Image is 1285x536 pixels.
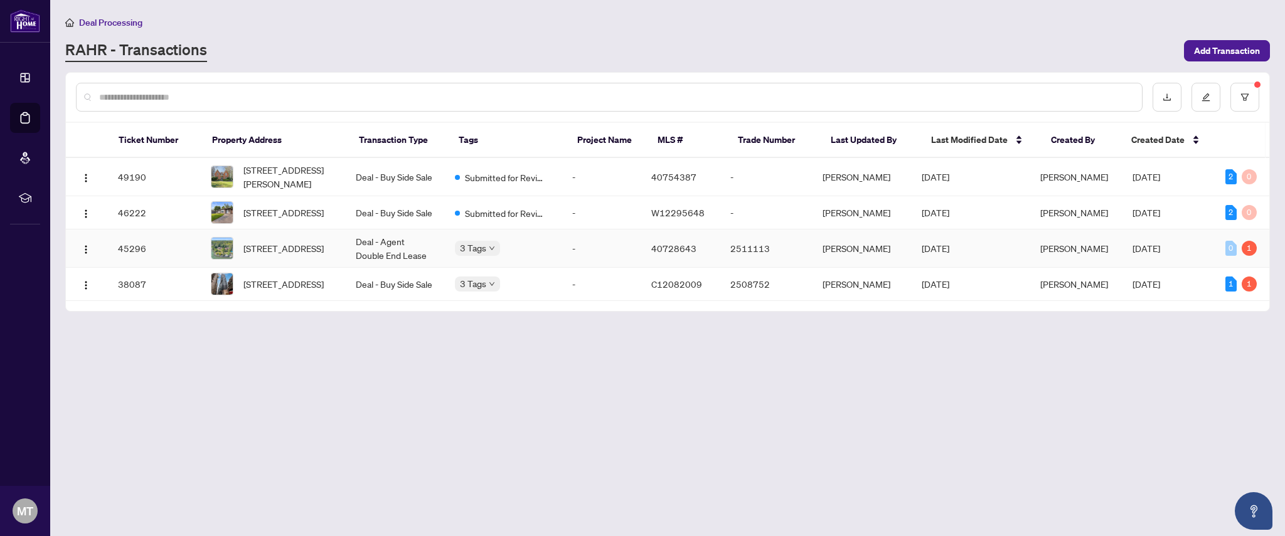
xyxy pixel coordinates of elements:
[651,207,705,218] span: W12295648
[1133,171,1160,182] span: [DATE]
[81,209,91,219] img: Logo
[922,171,949,182] span: [DATE]
[1040,278,1108,290] span: [PERSON_NAME]
[1225,205,1237,220] div: 2
[1225,276,1237,292] div: 1
[931,133,1008,147] span: Last Modified Date
[81,173,91,183] img: Logo
[1041,123,1121,158] th: Created By
[1131,133,1185,147] span: Created Date
[449,123,567,158] th: Tags
[489,281,495,287] span: down
[1242,205,1257,220] div: 0
[1235,492,1272,530] button: Open asap
[243,163,336,191] span: [STREET_ADDRESS][PERSON_NAME]
[76,238,96,258] button: Logo
[922,278,949,290] span: [DATE]
[562,268,641,301] td: -
[1133,207,1160,218] span: [DATE]
[1040,243,1108,254] span: [PERSON_NAME]
[813,158,912,196] td: [PERSON_NAME]
[211,238,233,259] img: thumbnail-img
[1225,241,1237,256] div: 0
[1202,93,1210,102] span: edit
[562,196,641,229] td: -
[562,229,641,268] td: -
[1040,171,1108,182] span: [PERSON_NAME]
[922,207,949,218] span: [DATE]
[1133,243,1160,254] span: [DATE]
[1225,169,1237,184] div: 2
[1121,123,1215,158] th: Created Date
[813,268,912,301] td: [PERSON_NAME]
[81,280,91,290] img: Logo
[460,276,486,291] span: 3 Tags
[921,123,1041,158] th: Last Modified Date
[728,123,821,158] th: Trade Number
[76,202,96,223] button: Logo
[1242,241,1257,256] div: 1
[243,277,324,291] span: [STREET_ADDRESS]
[813,229,912,268] td: [PERSON_NAME]
[720,229,813,268] td: 2511113
[562,158,641,196] td: -
[349,123,449,158] th: Transaction Type
[648,123,728,158] th: MLS #
[211,273,233,295] img: thumbnail-img
[79,17,142,28] span: Deal Processing
[346,196,445,229] td: Deal - Buy Side Sale
[1194,41,1260,61] span: Add Transaction
[10,9,40,33] img: logo
[720,196,813,229] td: -
[489,245,495,251] span: down
[1240,93,1249,102] span: filter
[651,243,696,254] span: 40728643
[1242,276,1257,292] div: 1
[1192,83,1220,112] button: edit
[465,171,547,184] span: Submitted for Review
[211,166,233,187] img: thumbnail-img
[922,243,949,254] span: [DATE]
[720,158,813,196] td: -
[1153,83,1181,112] button: download
[108,158,200,196] td: 49190
[108,196,200,229] td: 46222
[1184,40,1270,61] button: Add Transaction
[76,167,96,187] button: Logo
[1163,93,1171,102] span: download
[76,274,96,294] button: Logo
[1133,278,1160,290] span: [DATE]
[243,241,324,255] span: [STREET_ADDRESS]
[243,206,324,219] span: [STREET_ADDRESS]
[17,502,33,520] span: MT
[1230,83,1259,112] button: filter
[651,278,702,290] span: C12082009
[108,229,200,268] td: 45296
[821,123,920,158] th: Last Updated By
[81,244,91,255] img: Logo
[465,206,547,220] span: Submitted for Review
[567,123,648,158] th: Project Name
[346,268,445,301] td: Deal - Buy Side Sale
[346,158,445,196] td: Deal - Buy Side Sale
[1040,207,1108,218] span: [PERSON_NAME]
[108,268,200,301] td: 38087
[109,123,202,158] th: Ticket Number
[813,196,912,229] td: [PERSON_NAME]
[346,229,445,268] td: Deal - Agent Double End Lease
[65,39,207,62] a: RAHR - Transactions
[1242,169,1257,184] div: 0
[720,268,813,301] td: 2508752
[651,171,696,182] span: 40754387
[202,123,349,158] th: Property Address
[460,241,486,255] span: 3 Tags
[211,202,233,223] img: thumbnail-img
[65,18,74,27] span: home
